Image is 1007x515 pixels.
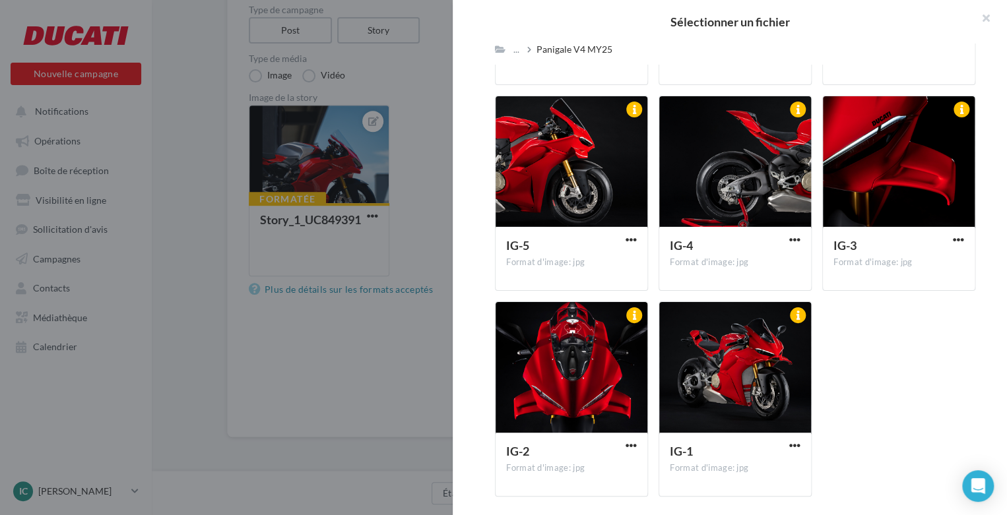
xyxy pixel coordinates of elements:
div: Format d'image: jpg [506,257,637,268]
div: Format d'image: jpg [833,257,964,268]
span: IG-2 [506,444,529,458]
div: Panigale V4 MY25 [536,43,612,56]
div: Format d'image: jpg [670,257,800,268]
div: Format d'image: jpg [670,462,800,474]
span: IG-4 [670,238,693,253]
span: IG-3 [833,238,857,253]
div: Format d'image: jpg [506,462,637,474]
span: IG-5 [506,238,529,253]
div: ... [511,40,522,59]
h2: Sélectionner un fichier [474,16,986,28]
div: Open Intercom Messenger [962,470,994,502]
span: IG-1 [670,444,693,458]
